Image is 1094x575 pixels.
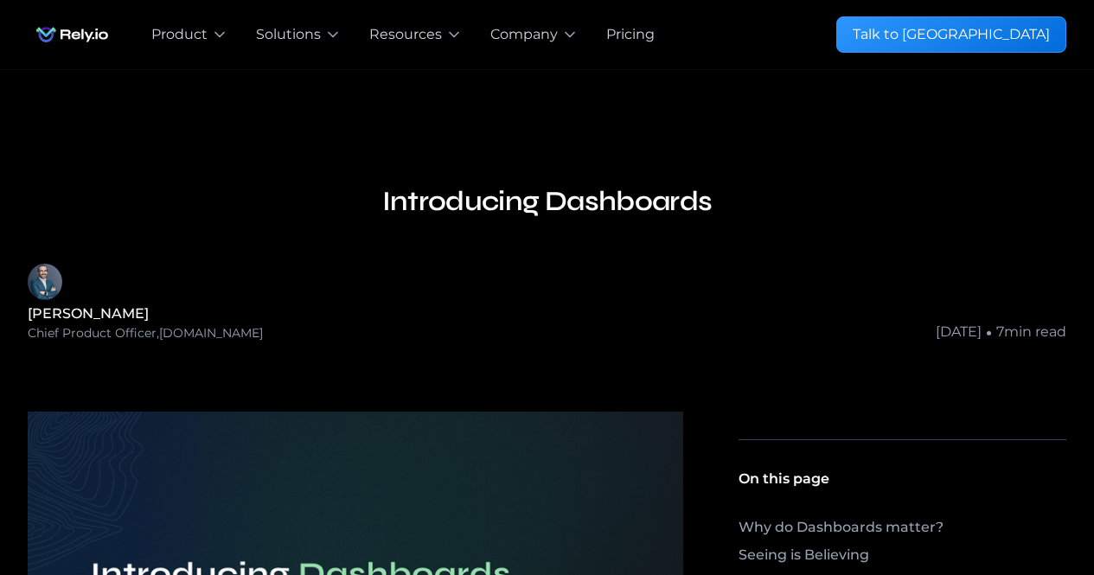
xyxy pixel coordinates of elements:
div: min read [1004,322,1066,342]
div: [DOMAIN_NAME] [159,324,263,342]
h3: Introducing Dashboards [382,181,713,222]
a: Seeing is Believing [739,545,1066,572]
div: 7 [996,322,1004,342]
a: Pricing [606,24,655,45]
div: Solutions [256,24,321,45]
div: Chief Product Officer [28,324,157,342]
div: Company [490,24,558,45]
img: Rely.io logo [28,17,117,52]
div: • [985,322,993,342]
div: Product [151,24,208,45]
a: Why do Dashboards matter? [739,517,1066,545]
img: Samir Brizini [28,264,62,300]
a: Talk to [GEOGRAPHIC_DATA] [836,16,1066,53]
div: Talk to [GEOGRAPHIC_DATA] [853,24,1050,45]
div: On this page [739,469,829,489]
div: , [157,324,159,342]
a: home [28,17,117,52]
div: [PERSON_NAME] [28,303,263,324]
div: Resources [369,24,442,45]
div: [DATE] [936,322,982,342]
